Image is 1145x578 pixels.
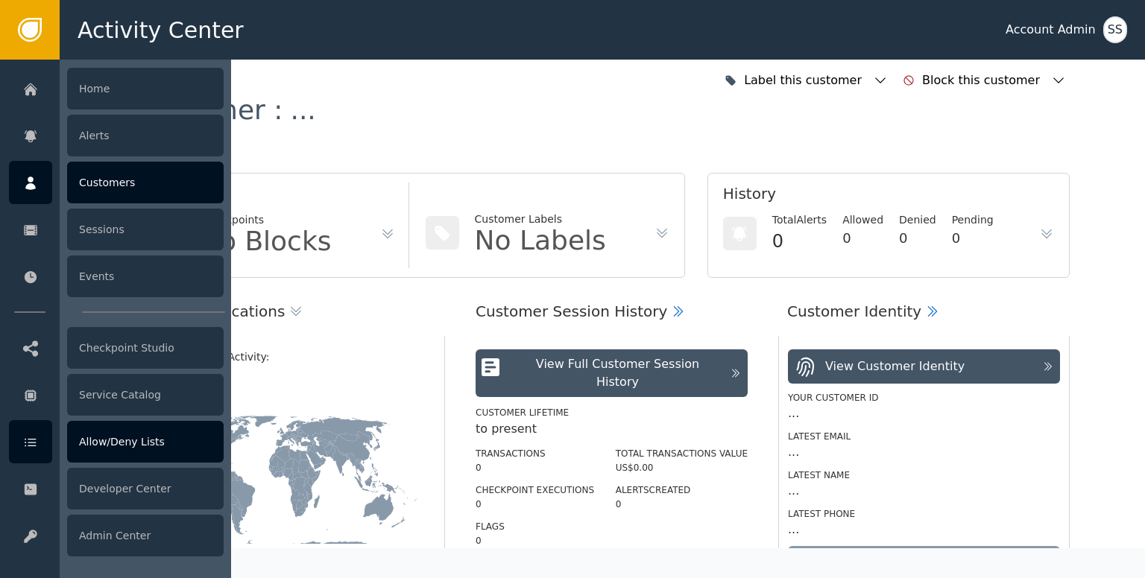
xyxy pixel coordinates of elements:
[1006,21,1096,39] div: Account Admin
[78,13,244,47] span: Activity Center
[67,374,224,416] div: Service Catalog
[513,355,722,391] div: View Full Customer Session History
[1103,16,1127,43] button: SS
[9,420,224,463] a: Allow/Deny Lists
[788,469,1060,482] div: Latest Name
[67,468,224,509] div: Developer Center
[476,420,748,438] div: to present
[9,161,224,204] a: Customers
[67,68,224,109] div: Home
[787,300,921,323] div: Customer Identity
[616,498,748,511] div: 0
[67,209,224,250] div: Sessions
[200,212,332,228] div: Checkpoints
[151,182,395,212] div: Flags
[67,162,224,203] div: Customers
[952,228,994,248] div: 0
[721,64,892,97] button: Label this customer
[616,485,691,495] label: Alerts Created
[899,228,936,248] div: 0
[476,485,594,495] label: Checkpoint Executions
[899,212,936,228] div: Denied
[476,461,594,474] div: 0
[476,498,594,511] div: 0
[788,349,1060,384] button: View Customer Identity
[290,97,315,124] div: ...
[9,255,224,298] a: Events
[616,461,748,474] div: US$0.00
[825,358,965,375] div: View Customer Identity
[788,482,1060,500] div: ...
[9,373,224,416] a: Service Catalog
[67,255,224,297] div: Events
[788,546,1060,566] div: Number of sources: 0
[772,212,827,228] div: Total Alerts
[788,430,1060,443] div: Latest Email
[145,349,435,365] div: Latest Location Activity:
[922,72,1044,89] div: Block this customer
[476,521,505,532] label: Flags
[67,115,224,156] div: Alerts
[476,534,594,547] div: 0
[9,208,224,251] a: Sessions
[67,327,224,369] div: Checkpoint Studio
[788,404,1060,422] div: ...
[788,507,1060,521] div: Latest Phone
[616,448,748,459] label: Total Transactions Value
[475,227,606,254] div: No Labels
[476,349,748,397] button: View Full Customer Session History
[9,514,224,557] a: Admin Center
[9,114,224,157] a: Alerts
[9,467,224,510] a: Developer Center
[952,212,994,228] div: Pending
[842,212,883,228] div: Allowed
[842,228,883,248] div: 0
[476,300,667,323] div: Customer Session History
[899,64,1070,97] button: Block this customer
[67,515,224,556] div: Admin Center
[200,228,332,255] div: No Blocks
[9,326,224,369] a: Checkpoint Studio
[723,182,1054,212] div: History
[744,72,865,89] div: Label this customer
[475,212,606,227] div: Customer Labels
[67,421,224,463] div: Allow/Deny Lists
[9,67,224,110] a: Home
[788,521,1060,539] div: ...
[476,448,546,459] label: Transactions
[788,443,1060,461] div: ...
[772,228,827,255] div: 0
[476,407,569,418] label: Customer Lifetime
[788,391,1060,404] div: Your Customer ID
